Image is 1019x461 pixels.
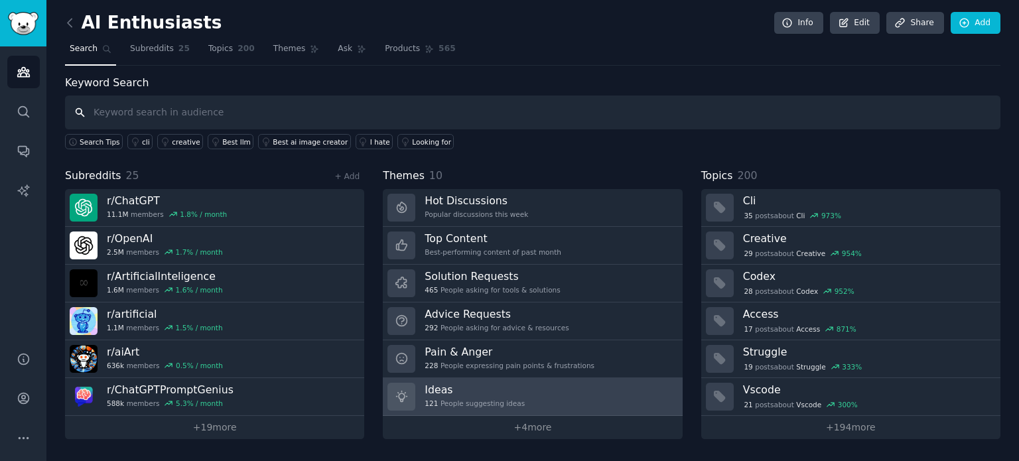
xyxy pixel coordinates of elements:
[238,43,255,55] span: 200
[744,287,752,296] span: 28
[107,323,223,332] div: members
[425,247,561,257] div: Best-performing content of past month
[821,211,841,220] div: 973 %
[334,172,360,181] a: + Add
[107,231,223,245] h3: r/ OpenAI
[269,38,324,66] a: Themes
[383,416,682,439] a: +4more
[127,134,153,149] a: cli
[80,137,120,147] span: Search Tips
[701,378,1000,416] a: Vscode21postsaboutVscode300%
[397,134,454,149] a: Looking for
[425,399,525,408] div: People suggesting ideas
[796,324,820,334] span: Access
[744,400,752,409] span: 21
[172,137,200,147] div: creative
[65,13,222,34] h2: AI Enthusiasts
[65,38,116,66] a: Search
[107,361,124,370] span: 636k
[425,323,569,332] div: People asking for advice & resources
[273,43,306,55] span: Themes
[737,169,757,182] span: 200
[951,12,1000,34] a: Add
[222,137,251,147] div: Best llm
[744,249,752,258] span: 29
[796,400,821,409] span: Vscode
[744,324,752,334] span: 17
[65,134,123,149] button: Search Tips
[796,211,805,220] span: Cli
[70,43,98,55] span: Search
[842,249,862,258] div: 954 %
[774,12,823,34] a: Info
[701,302,1000,340] a: Access17postsaboutAccess871%
[383,168,425,184] span: Themes
[383,227,682,265] a: Top ContentBest-performing content of past month
[743,323,858,335] div: post s about
[208,43,233,55] span: Topics
[370,137,390,147] div: I hate
[356,134,393,149] a: I hate
[204,38,259,66] a: Topics200
[425,323,438,332] span: 292
[743,231,991,245] h3: Creative
[65,378,364,416] a: r/ChatGPTPromptGenius588kmembers5.3% / month
[70,231,98,259] img: OpenAI
[142,137,150,147] div: cli
[743,194,991,208] h3: Cli
[65,168,121,184] span: Subreddits
[383,265,682,302] a: Solution Requests465People asking for tools & solutions
[65,340,364,378] a: r/aiArt636kmembers0.5% / month
[425,361,438,370] span: 228
[65,96,1000,129] input: Keyword search in audience
[701,227,1000,265] a: Creative29postsaboutCreative954%
[838,400,858,409] div: 300 %
[157,134,203,149] a: creative
[744,211,752,220] span: 35
[65,76,149,89] label: Keyword Search
[65,189,364,227] a: r/ChatGPT11.1Mmembers1.8% / month
[743,285,856,297] div: post s about
[701,416,1000,439] a: +194more
[796,362,825,371] span: Struggle
[830,12,880,34] a: Edit
[107,399,234,408] div: members
[743,307,991,321] h3: Access
[796,287,818,296] span: Codex
[107,383,234,397] h3: r/ ChatGPTPromptGenius
[412,137,451,147] div: Looking for
[425,285,560,295] div: People asking for tools & solutions
[425,285,438,295] span: 465
[258,134,350,149] a: Best ai image creator
[107,194,227,208] h3: r/ ChatGPT
[743,269,991,283] h3: Codex
[429,169,442,182] span: 10
[65,265,364,302] a: r/ArtificialInteligence1.6Mmembers1.6% / month
[107,285,124,295] span: 1.6M
[178,43,190,55] span: 25
[701,168,733,184] span: Topics
[425,307,569,321] h3: Advice Requests
[425,210,528,219] div: Popular discussions this week
[107,361,223,370] div: members
[701,340,1000,378] a: Struggle19postsaboutStruggle333%
[837,324,856,334] div: 871 %
[385,43,420,55] span: Products
[107,345,223,359] h3: r/ aiArt
[176,285,223,295] div: 1.6 % / month
[180,210,227,219] div: 1.8 % / month
[701,189,1000,227] a: Cli35postsaboutCli973%
[425,383,525,397] h3: Ideas
[842,362,862,371] div: 333 %
[333,38,371,66] a: Ask
[65,302,364,340] a: r/artificial1.1Mmembers1.5% / month
[383,189,682,227] a: Hot DiscussionsPopular discussions this week
[176,361,223,370] div: 0.5 % / month
[701,265,1000,302] a: Codex28postsaboutCodex952%
[425,269,560,283] h3: Solution Requests
[107,247,223,257] div: members
[65,416,364,439] a: +19more
[130,43,174,55] span: Subreddits
[107,307,223,321] h3: r/ artificial
[743,210,843,222] div: post s about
